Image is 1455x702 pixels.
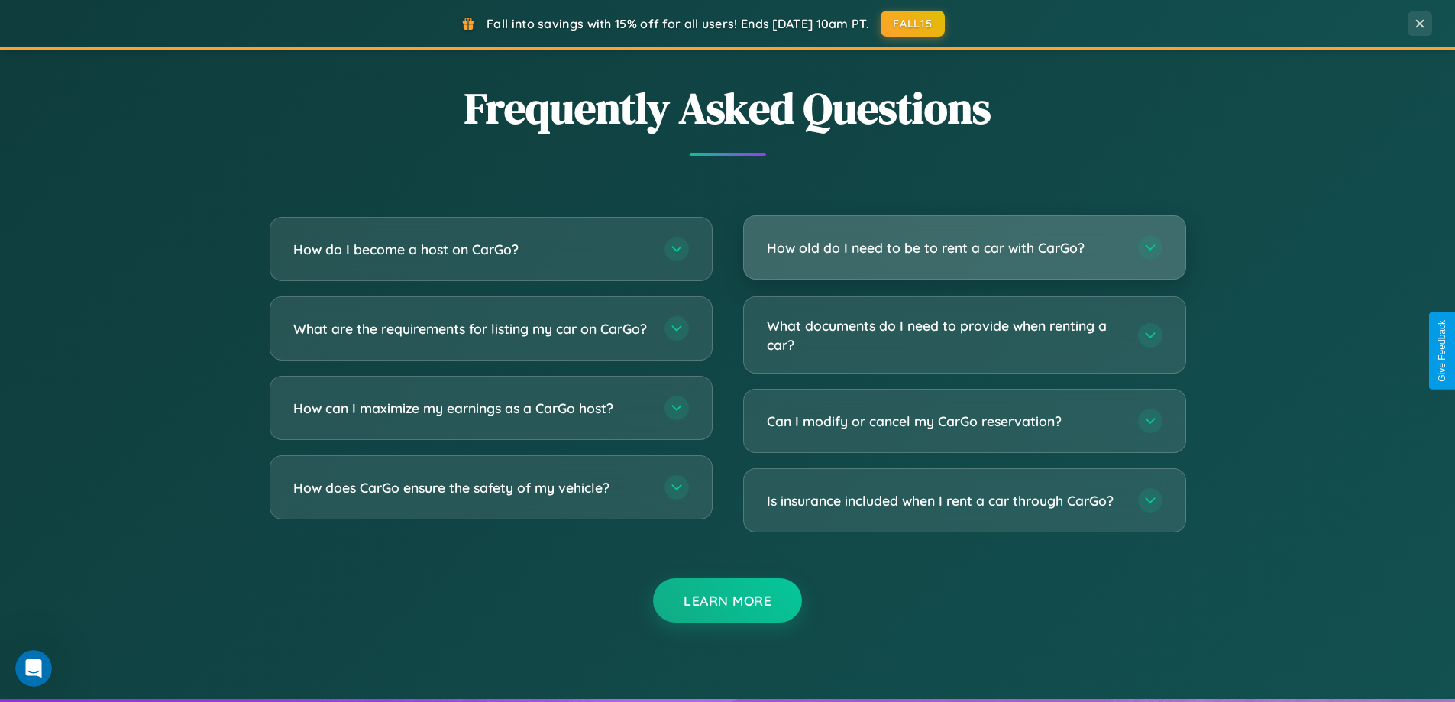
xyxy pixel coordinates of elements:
[293,399,649,418] h3: How can I maximize my earnings as a CarGo host?
[1437,320,1447,382] div: Give Feedback
[293,478,649,497] h3: How does CarGo ensure the safety of my vehicle?
[270,79,1186,137] h2: Frequently Asked Questions
[293,319,649,338] h3: What are the requirements for listing my car on CarGo?
[767,238,1123,257] h3: How old do I need to be to rent a car with CarGo?
[767,491,1123,510] h3: Is insurance included when I rent a car through CarGo?
[881,11,945,37] button: FALL15
[293,240,649,259] h3: How do I become a host on CarGo?
[767,316,1123,354] h3: What documents do I need to provide when renting a car?
[487,16,869,31] span: Fall into savings with 15% off for all users! Ends [DATE] 10am PT.
[653,578,802,623] button: Learn More
[15,650,52,687] iframe: Intercom live chat
[767,412,1123,431] h3: Can I modify or cancel my CarGo reservation?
